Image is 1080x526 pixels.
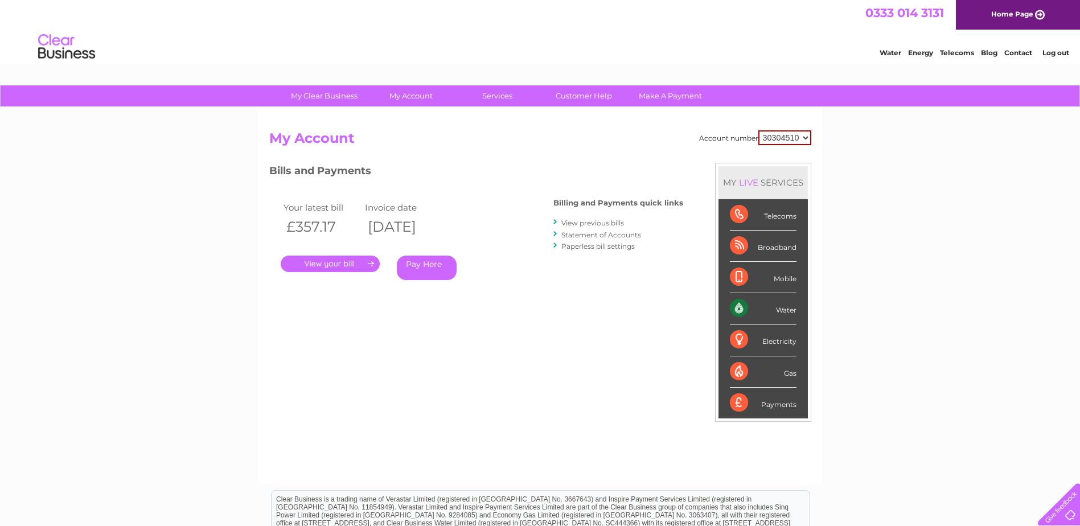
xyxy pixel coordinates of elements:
[1004,48,1032,57] a: Contact
[281,256,380,272] a: .
[269,163,683,183] h3: Bills and Payments
[269,130,811,152] h2: My Account
[537,85,631,106] a: Customer Help
[718,166,808,199] div: MY SERVICES
[623,85,717,106] a: Make A Payment
[865,6,944,20] a: 0333 014 3131
[397,256,457,280] a: Pay Here
[737,177,761,188] div: LIVE
[730,356,796,388] div: Gas
[553,199,683,207] h4: Billing and Payments quick links
[272,6,810,55] div: Clear Business is a trading name of Verastar Limited (registered in [GEOGRAPHIC_DATA] No. 3667643...
[277,85,371,106] a: My Clear Business
[281,215,363,239] th: £357.17
[364,85,458,106] a: My Account
[940,48,974,57] a: Telecoms
[450,85,544,106] a: Services
[1042,48,1069,57] a: Log out
[362,200,444,215] td: Invoice date
[730,324,796,356] div: Electricity
[561,242,635,250] a: Paperless bill settings
[730,293,796,324] div: Water
[699,130,811,145] div: Account number
[981,48,997,57] a: Blog
[730,231,796,262] div: Broadband
[730,388,796,418] div: Payments
[561,219,624,227] a: View previous bills
[730,199,796,231] div: Telecoms
[880,48,901,57] a: Water
[362,215,444,239] th: [DATE]
[561,231,641,239] a: Statement of Accounts
[38,30,96,64] img: logo.png
[908,48,933,57] a: Energy
[281,200,363,215] td: Your latest bill
[730,262,796,293] div: Mobile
